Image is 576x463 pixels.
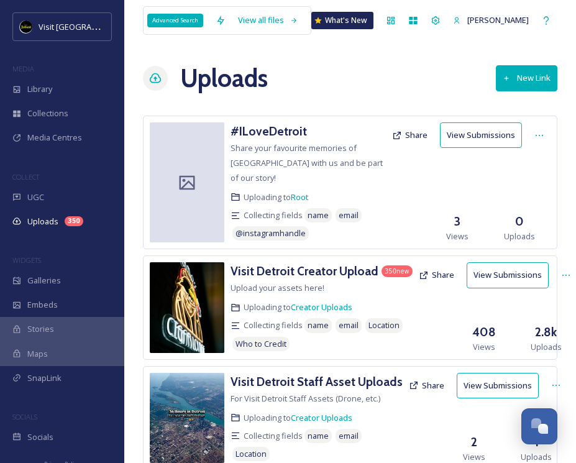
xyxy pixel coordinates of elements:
[535,323,557,341] h3: 2.8k
[231,393,380,404] span: For Visit Detroit Staff Assets (Drone, etc.)
[27,108,68,119] span: Collections
[446,231,469,242] span: Views
[235,448,267,460] span: Location
[244,301,352,313] span: Uploading to
[403,374,450,398] button: Share
[368,319,400,331] span: Location
[232,8,304,32] a: View all files
[454,213,460,231] h3: 3
[27,323,54,335] span: Stories
[12,64,34,73] span: MEDIA
[27,216,58,227] span: Uploads
[386,123,434,147] button: Share
[447,8,535,32] a: [PERSON_NAME]
[291,301,352,313] a: Creator Uploads
[440,122,528,148] a: View Submissions
[27,372,62,384] span: SnapLink
[12,255,41,265] span: WIDGETS
[172,7,209,34] input: Search your library
[235,227,306,239] span: @instagramhandle
[515,213,524,231] h3: 0
[231,282,324,293] span: Upload your assets here!
[382,265,413,277] div: 350 new
[467,14,529,25] span: [PERSON_NAME]
[27,191,44,203] span: UGC
[244,191,309,203] span: Uploading to
[244,209,303,221] span: Collecting fields
[463,451,485,463] span: Views
[339,319,359,331] span: email
[339,209,359,221] span: email
[180,60,268,97] a: Uploads
[27,132,82,144] span: Media Centres
[504,231,535,242] span: Uploads
[440,122,522,148] button: View Submissions
[308,209,329,221] span: name
[413,263,460,287] button: Share
[521,451,552,463] span: Uploads
[521,408,557,444] button: Open Chat
[20,21,32,33] img: VISIT%20DETROIT%20LOGO%20-%20BLACK%20BACKGROUND.png
[39,21,135,32] span: Visit [GEOGRAPHIC_DATA]
[12,412,37,421] span: SOCIALS
[150,262,224,352] img: 9c4f0474-4fa5-4db0-8606-3a34019d84d3.jpg
[231,264,378,278] h3: Visit Detroit Creator Upload
[457,373,539,398] button: View Submissions
[244,319,303,331] span: Collecting fields
[291,191,309,203] a: Root
[339,430,359,442] span: email
[231,124,307,139] h3: #ILoveDetroit
[496,65,557,91] button: New Link
[231,374,403,389] h3: Visit Detroit Staff Asset Uploads
[231,142,383,183] span: Share your favourite memories of [GEOGRAPHIC_DATA] with us and be part of our story!
[471,433,477,451] h3: 2
[27,348,48,360] span: Maps
[291,412,352,423] a: Creator Uploads
[457,373,545,398] a: View Submissions
[244,412,352,424] span: Uploading to
[244,430,303,442] span: Collecting fields
[473,341,495,353] span: Views
[150,373,224,463] img: 686af7d2-e0c3-43fa-9e27-0a04636953d4.jpg
[231,122,307,140] a: #ILoveDetroit
[231,262,378,280] a: Visit Detroit Creator Upload
[531,341,562,353] span: Uploads
[147,14,203,27] div: Advanced Search
[65,216,83,226] div: 350
[311,12,373,29] a: What's New
[467,262,555,288] a: View Submissions
[308,319,329,331] span: name
[12,172,39,181] span: COLLECT
[308,430,329,442] span: name
[235,338,286,350] span: Who to Credit
[467,262,549,288] button: View Submissions
[27,431,53,443] span: Socials
[472,323,496,341] h3: 408
[27,275,61,287] span: Galleries
[27,83,52,95] span: Library
[27,299,58,311] span: Embeds
[231,373,403,391] a: Visit Detroit Staff Asset Uploads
